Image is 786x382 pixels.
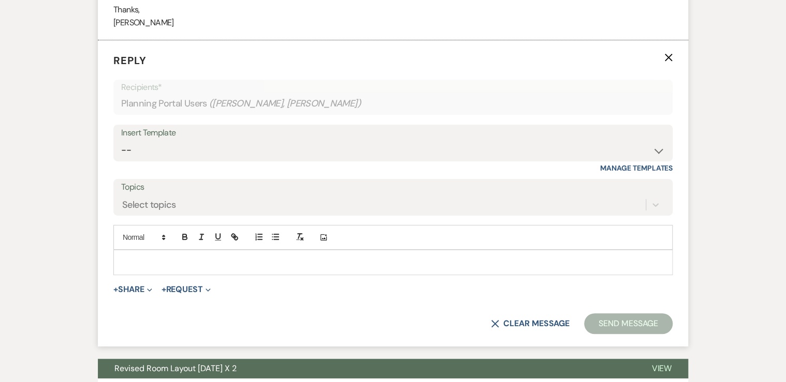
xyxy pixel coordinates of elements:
[113,285,118,294] span: +
[121,180,665,195] label: Topics
[122,198,176,212] div: Select topics
[121,94,665,114] div: Planning Portal Users
[491,319,570,328] button: Clear message
[113,54,147,67] span: Reply
[162,285,166,294] span: +
[651,363,672,374] span: View
[113,16,673,29] p: [PERSON_NAME]
[162,285,211,294] button: Request
[209,97,361,111] span: ( [PERSON_NAME], [PERSON_NAME] )
[113,285,152,294] button: Share
[114,363,237,374] span: Revised Room Layout [DATE] X 2
[98,359,635,378] button: Revised Room Layout [DATE] X 2
[635,359,688,378] button: View
[121,81,665,94] p: Recipients*
[584,313,673,334] button: Send Message
[600,163,673,173] a: Manage Templates
[121,126,665,141] div: Insert Template
[113,3,673,17] p: Thanks,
